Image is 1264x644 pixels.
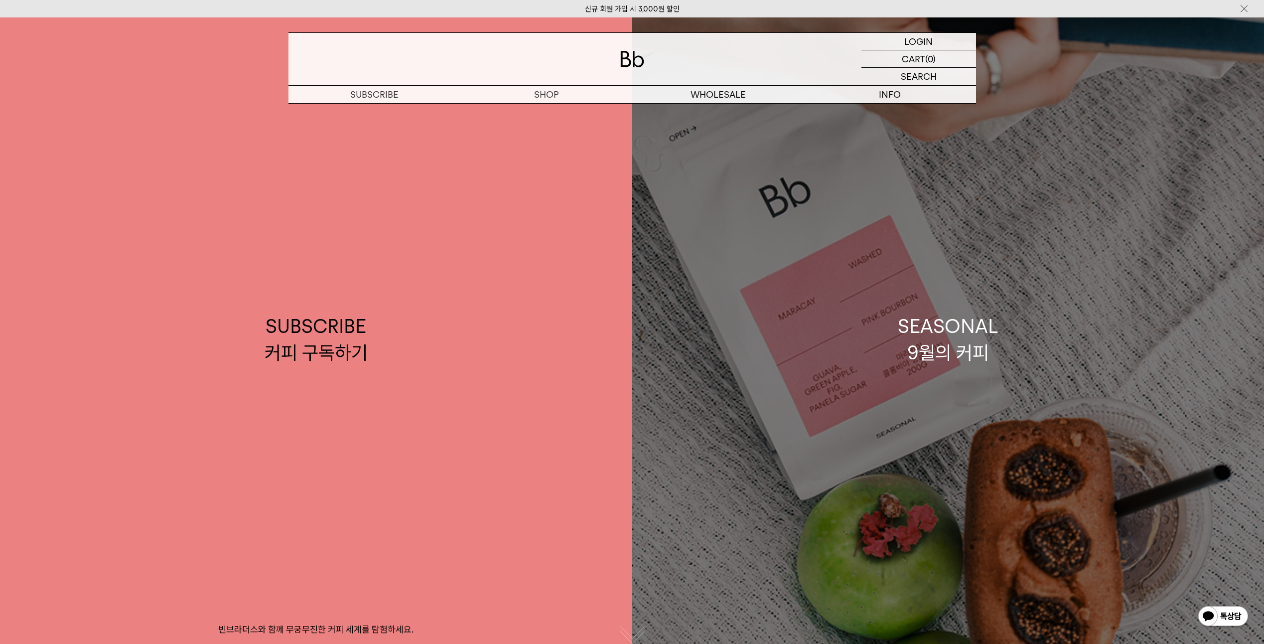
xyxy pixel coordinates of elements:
a: LOGIN [861,33,976,50]
p: WHOLESALE [632,86,804,103]
div: SUBSCRIBE 커피 구독하기 [265,313,368,366]
p: CART [902,50,925,67]
p: LOGIN [904,33,933,50]
img: 카카오톡 채널 1:1 채팅 버튼 [1197,605,1249,629]
a: 신규 회원 가입 시 3,000원 할인 [585,4,680,13]
p: (0) [925,50,936,67]
a: SUBSCRIBE [288,86,460,103]
a: SHOP [460,86,632,103]
div: SEASONAL 9월의 커피 [898,313,998,366]
a: CART (0) [861,50,976,68]
p: SEARCH [901,68,937,85]
img: 로고 [620,51,644,67]
p: INFO [804,86,976,103]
